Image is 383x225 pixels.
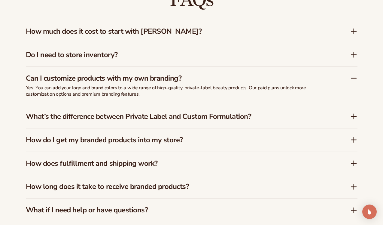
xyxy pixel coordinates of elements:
h3: What if I need help or have questions? [26,206,332,214]
h3: Do I need to store inventory? [26,51,332,59]
h3: Can I customize products with my own branding? [26,74,332,83]
h3: How do I get my branded products into my store? [26,136,332,144]
h3: How long does it take to receive branded products? [26,182,332,191]
h3: How much does it cost to start with [PERSON_NAME]? [26,27,332,36]
div: Open Intercom Messenger [362,205,377,219]
p: Yes! You can add your logo and brand colors to a wide range of high-quality, private-label beauty... [26,85,326,97]
h3: What’s the difference between Private Label and Custom Formulation? [26,112,332,121]
h3: How does fulfillment and shipping work? [26,159,332,168]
